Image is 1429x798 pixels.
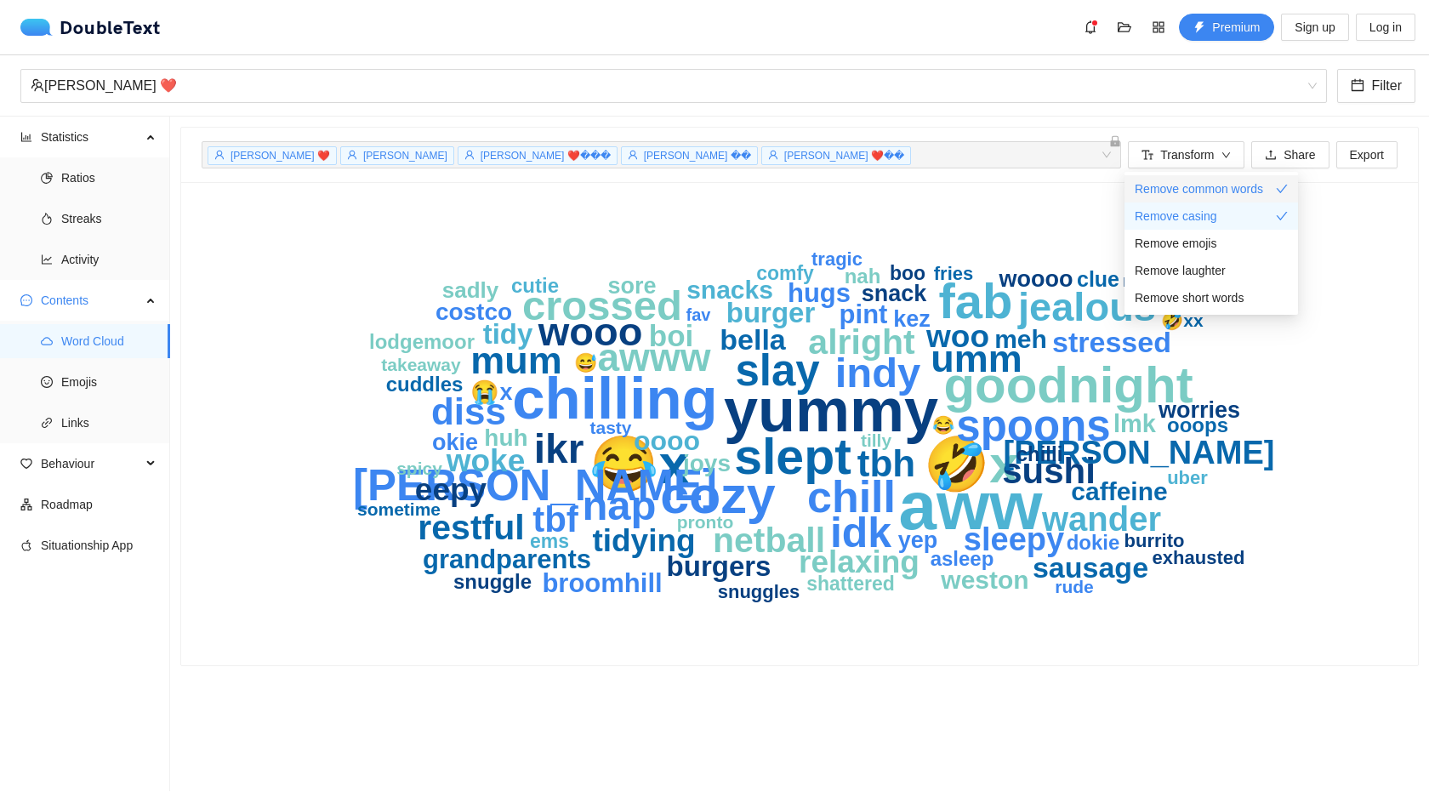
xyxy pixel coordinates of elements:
span: user [768,150,778,160]
span: lock [1109,135,1121,147]
text: burrito [1124,530,1185,551]
text: yep [898,527,938,553]
text: caffeine [1071,477,1167,505]
span: check [1276,183,1288,195]
text: dokie [1067,531,1120,554]
text: chilling [512,366,718,431]
text: asleep [931,547,994,570]
span: Transform [1160,145,1214,164]
text: slay [735,346,820,395]
span: [PERSON_NAME] ❤��� [481,150,611,162]
button: uploadShare [1251,141,1329,168]
text: 😅 [574,351,598,374]
span: Contents [41,283,141,317]
span: Premium [1212,18,1260,37]
text: crossed [522,282,682,328]
span: folder-open [1112,20,1137,34]
text: ems [530,530,569,552]
text: pronto [677,512,733,532]
text: woo [925,319,989,354]
text: [PERSON_NAME] [353,461,717,510]
text: lmk [1113,410,1157,437]
text: sadly [442,277,499,303]
div: DoubleText [20,19,161,36]
text: burgers [667,550,771,582]
text: indy [835,350,921,396]
text: pint [840,299,888,329]
text: 😂 [932,414,955,436]
text: sometime [357,499,441,519]
text: worries [1158,397,1240,423]
text: uber [1167,467,1208,488]
span: calendar [1351,78,1364,94]
span: user [464,150,475,160]
a: logoDoubleText [20,19,161,36]
div: [PERSON_NAME] ❤️ [31,70,1301,102]
button: Log in [1356,14,1415,41]
text: relaxing [799,544,919,579]
text: fav [686,305,712,324]
text: fries [934,263,973,284]
span: Phoebe ❤️ [31,70,1317,102]
span: line-chart [41,254,53,265]
text: fab [939,273,1013,328]
text: boi [649,319,693,352]
text: shattered [806,573,895,595]
text: aww [899,468,1044,544]
span: Sign up [1295,18,1335,37]
text: broomhill [542,568,662,598]
text: tilly [861,430,891,450]
span: Roadmap [41,487,157,522]
text: diss [431,390,506,432]
span: upload [1265,149,1277,162]
text: yummy [724,376,938,444]
text: nap [582,482,656,528]
text: sushi [1002,451,1096,491]
text: [PERSON_NAME] [1004,435,1275,470]
button: thunderboltPremium [1179,14,1274,41]
text: lodgemoor [369,330,475,353]
span: Filter [1371,75,1402,96]
text: tidying [592,523,695,558]
text: 🤣xx [1161,310,1204,332]
span: bell [1078,20,1103,34]
text: awww [598,335,711,379]
span: user [214,150,225,160]
text: cutie [511,274,559,297]
span: Remove emojis [1135,234,1216,253]
text: boo [890,262,925,284]
span: Situationship App [41,528,157,562]
text: snuggles [718,581,800,602]
text: kez [893,306,931,332]
text: snacks [686,276,773,304]
span: appstore [1146,20,1171,34]
text: huh [484,425,527,451]
text: bella [720,323,787,356]
text: burger [726,297,816,328]
text: cuddles [386,373,464,396]
text: exhausted [1153,547,1245,568]
text: spicy [396,459,442,478]
text: 🤣x [924,433,1019,496]
text: spoons [956,402,1110,450]
span: thunderbolt [1193,21,1205,35]
text: costco [436,299,512,325]
text: rude [1055,577,1094,596]
span: [PERSON_NAME] ❤�� [784,150,904,162]
span: pie-chart [41,172,53,184]
text: snack [862,281,928,306]
span: Remove common words [1135,180,1263,198]
span: Remove casing [1135,207,1217,225]
text: netball [713,521,825,560]
text: woke [446,443,526,478]
text: mum [470,339,562,382]
text: sore [607,273,656,299]
text: clue [1077,267,1119,291]
text: woooo [999,266,1073,292]
text: ikr [534,426,584,471]
text: joys [682,450,731,476]
span: font-size [1141,149,1153,162]
text: oooo [634,425,700,456]
text: meh [994,325,1047,353]
span: down [1221,151,1232,162]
